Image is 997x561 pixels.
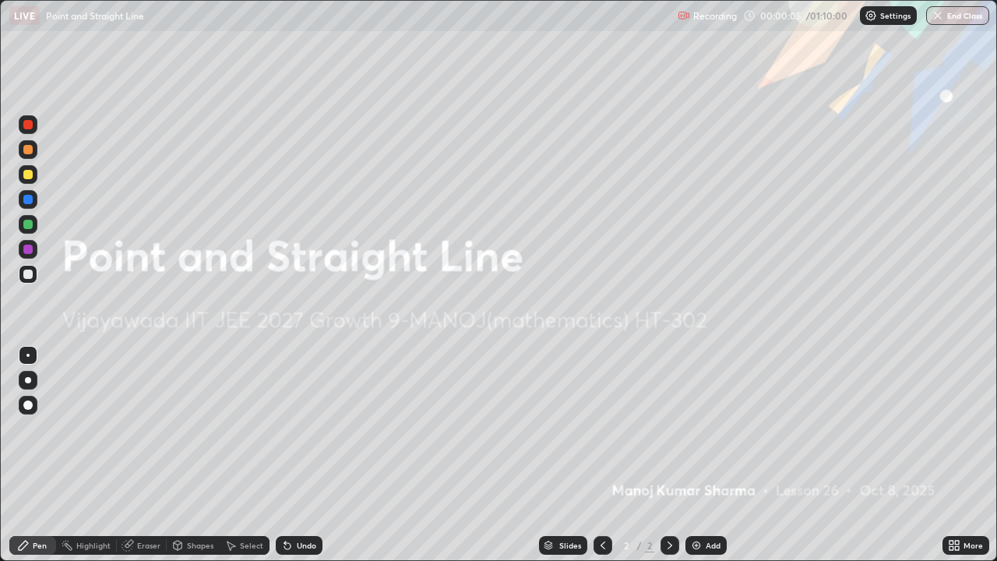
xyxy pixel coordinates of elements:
button: End Class [926,6,989,25]
p: Point and Straight Line [46,9,144,22]
img: add-slide-button [690,539,703,552]
p: LIVE [14,9,35,22]
div: Add [706,542,720,549]
div: Shapes [187,542,213,549]
p: Settings [880,12,911,19]
img: recording.375f2c34.svg [678,9,690,22]
div: / [637,541,642,550]
div: Select [240,542,263,549]
img: class-settings-icons [865,9,877,22]
div: Undo [297,542,316,549]
div: 2 [618,541,634,550]
div: Highlight [76,542,111,549]
div: Pen [33,542,47,549]
div: More [964,542,983,549]
div: Slides [559,542,581,549]
p: Recording [693,10,737,22]
div: 2 [645,538,654,552]
img: end-class-cross [932,9,944,22]
div: Eraser [137,542,160,549]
